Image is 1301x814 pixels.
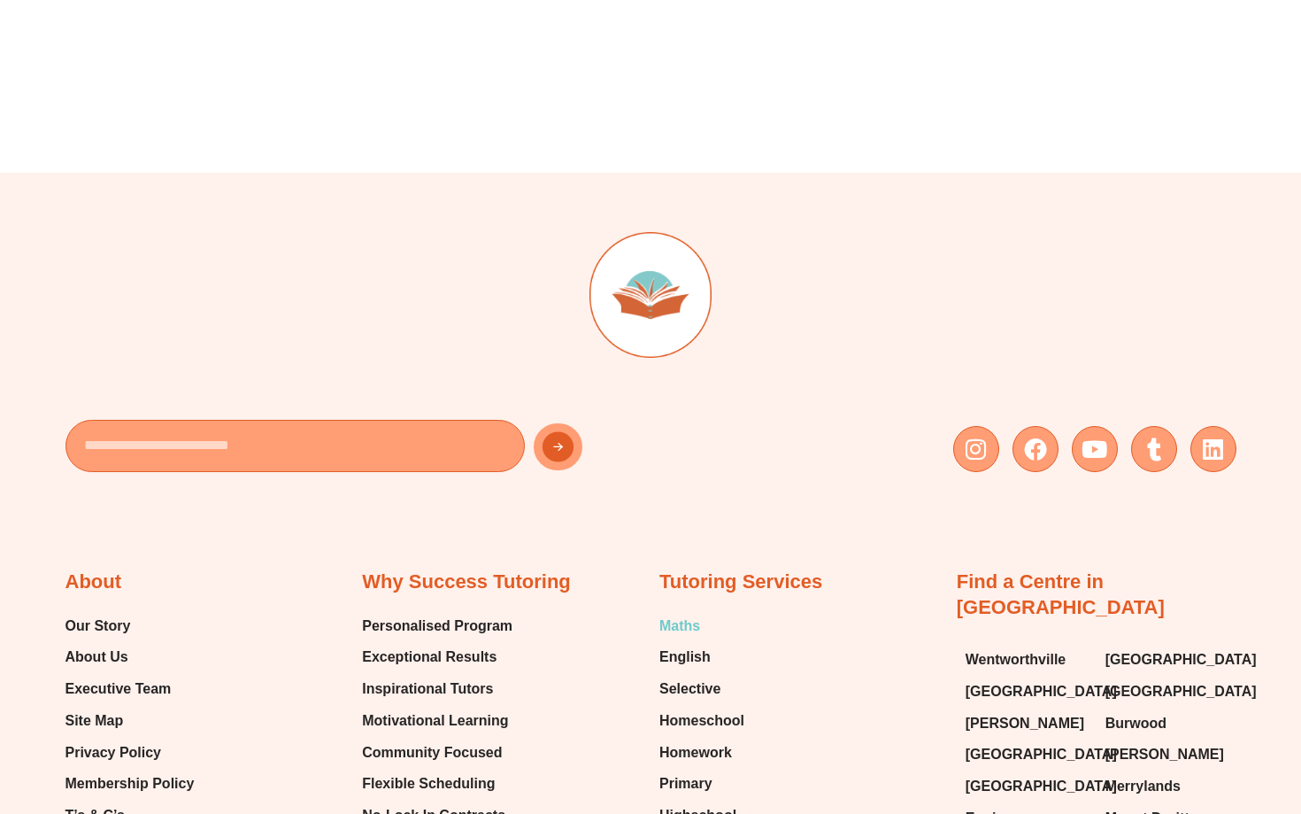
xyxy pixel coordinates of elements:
[362,708,508,734] span: Motivational Learning
[966,710,1084,737] span: [PERSON_NAME]
[957,570,1165,618] a: Find a Centre in [GEOGRAPHIC_DATA]
[659,771,744,797] a: Primary
[966,647,1088,673] a: Wentworthville
[659,771,712,797] span: Primary
[659,740,744,766] a: Homework
[659,708,744,734] a: Homeschool
[966,647,1066,673] span: Wentworthville
[659,740,732,766] span: Homework
[659,613,700,640] span: Maths
[966,741,1088,768] a: [GEOGRAPHIC_DATA]
[966,678,1088,705] a: [GEOGRAPHIC_DATA]
[65,740,162,766] span: Privacy Policy
[362,644,497,671] span: Exceptional Results
[966,773,1088,800] a: [GEOGRAPHIC_DATA]
[65,771,195,797] a: Membership Policy
[659,644,744,671] a: English
[65,708,124,734] span: Site Map
[659,676,720,702] span: Selective
[362,676,493,702] span: Inspirational Tutors
[65,644,128,671] span: About Us
[362,570,571,595] h2: Why Success Tutoring
[659,644,711,671] span: English
[65,613,195,640] a: Our Story
[65,676,172,702] span: Executive Team
[966,741,1117,768] span: [GEOGRAPHIC_DATA]
[659,570,822,595] h2: Tutoring Services
[65,708,195,734] a: Site Map
[65,676,195,702] a: Executive Team
[659,676,744,702] a: Selective
[362,740,502,766] span: Community Focused
[362,644,512,671] a: Exceptional Results
[966,678,1117,705] span: [GEOGRAPHIC_DATA]
[65,420,643,481] form: New Form
[362,771,495,797] span: Flexible Scheduling
[362,613,512,640] a: Personalised Program
[362,771,512,797] a: Flexible Scheduling
[362,676,512,702] a: Inspirational Tutors
[65,644,195,671] a: About Us
[362,740,512,766] a: Community Focused
[65,570,122,595] h2: About
[966,710,1088,737] a: [PERSON_NAME]
[659,613,744,640] a: Maths
[362,708,512,734] a: Motivational Learning
[65,740,195,766] a: Privacy Policy
[997,614,1301,814] iframe: Chat Widget
[65,613,131,640] span: Our Story
[966,773,1117,800] span: [GEOGRAPHIC_DATA]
